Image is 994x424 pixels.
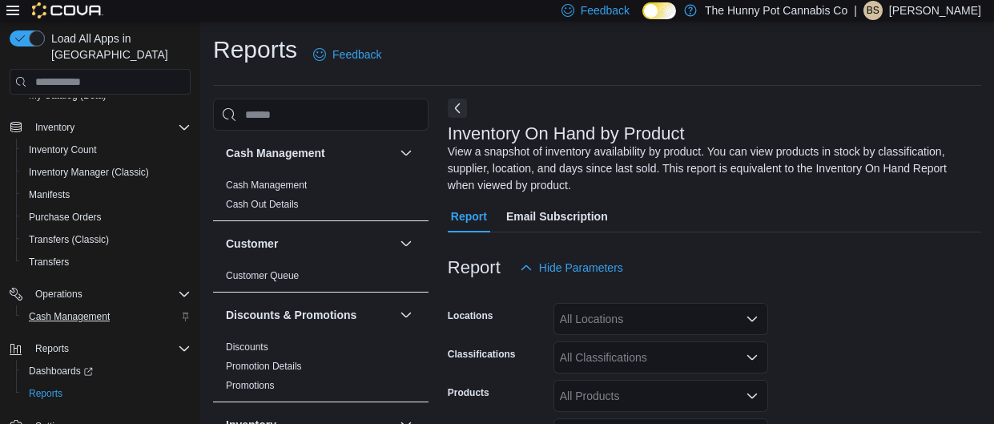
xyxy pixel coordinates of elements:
a: Transfers [22,252,75,272]
span: Hide Parameters [539,260,623,276]
span: Inventory Count [22,140,191,160]
span: Transfers (Classic) [29,233,109,246]
button: Cash Management [396,143,416,163]
a: Cash Management [226,180,307,191]
span: Cash Management [29,310,110,323]
h3: Customer [226,236,278,252]
button: Cash Management [16,305,197,328]
div: Cash Management [213,176,429,220]
button: Manifests [16,184,197,206]
button: Transfers (Classic) [16,228,197,251]
button: Inventory Manager (Classic) [16,161,197,184]
span: Inventory Manager (Classic) [22,163,191,182]
span: Manifests [22,185,191,204]
a: Reports [22,384,69,403]
span: Feedback [581,2,630,18]
button: Reports [3,337,197,360]
a: Promotion Details [226,361,302,372]
button: Hide Parameters [513,252,630,284]
button: Discounts & Promotions [226,307,393,323]
div: Brandon Saltzman [863,1,883,20]
button: Inventory Count [16,139,197,161]
a: Customer Queue [226,270,299,281]
button: Reports [16,382,197,405]
span: Feedback [332,46,381,63]
span: Promotion Details [226,360,302,373]
label: Classifications [448,348,516,361]
span: Transfers [29,256,69,269]
a: Purchase Orders [22,208,108,227]
span: Customer Queue [226,269,299,282]
button: Next [448,99,467,118]
span: BS [867,1,879,20]
span: Inventory [35,121,74,134]
span: Inventory Manager (Classic) [29,166,149,179]
div: Discounts & Promotions [213,337,429,402]
span: Inventory [29,118,191,137]
a: Cash Out Details [226,199,299,210]
span: Operations [35,288,82,301]
span: Reports [29,387,62,400]
span: Cash Management [22,307,191,326]
span: Purchase Orders [29,211,102,224]
span: Dark Mode [642,19,643,20]
span: Email Subscription [506,200,608,232]
span: Dashboards [29,365,93,378]
a: Manifests [22,185,76,204]
span: Reports [22,384,191,403]
a: Cash Management [22,307,116,326]
img: Cova [32,2,103,18]
h3: Report [448,258,501,277]
a: Inventory Manager (Classic) [22,163,155,182]
label: Products [448,386,489,399]
button: Customer [226,236,393,252]
button: Transfers [16,251,197,273]
button: Open list of options [746,390,759,402]
span: Manifests [29,188,70,201]
button: Inventory [3,116,197,139]
span: Reports [35,342,69,355]
button: Purchase Orders [16,206,197,228]
h3: Inventory On Hand by Product [448,124,685,143]
button: Discounts & Promotions [396,305,416,325]
span: Dashboards [22,361,191,381]
p: | [854,1,857,20]
a: Transfers (Classic) [22,230,115,249]
button: Cash Management [226,145,393,161]
p: The Hunny Pot Cannabis Co [705,1,847,20]
span: Transfers [22,252,191,272]
span: Operations [29,285,191,304]
h3: Cash Management [226,145,325,161]
button: Inventory [29,118,81,137]
div: View a snapshot of inventory availability by product. You can view products in stock by classific... [448,143,973,194]
a: Promotions [226,380,275,391]
span: Cash Out Details [226,198,299,211]
span: Discounts [226,341,268,353]
button: Customer [396,234,416,253]
span: Purchase Orders [22,208,191,227]
input: Dark Mode [642,2,676,19]
span: Reports [29,339,191,358]
p: [PERSON_NAME] [889,1,981,20]
span: Report [451,200,487,232]
span: Inventory Count [29,143,97,156]
button: Operations [3,283,197,305]
button: Operations [29,285,89,304]
a: Feedback [307,38,388,71]
h3: Discounts & Promotions [226,307,356,323]
button: Reports [29,339,75,358]
span: Promotions [226,379,275,392]
a: Dashboards [22,361,99,381]
button: Open list of options [746,351,759,364]
a: Discounts [226,341,268,353]
h1: Reports [213,34,297,66]
label: Locations [448,309,493,322]
span: Load All Apps in [GEOGRAPHIC_DATA] [45,30,191,63]
span: Transfers (Classic) [22,230,191,249]
a: Inventory Count [22,140,103,160]
button: Open list of options [746,313,759,325]
div: Customer [213,266,429,292]
a: Dashboards [16,360,197,382]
